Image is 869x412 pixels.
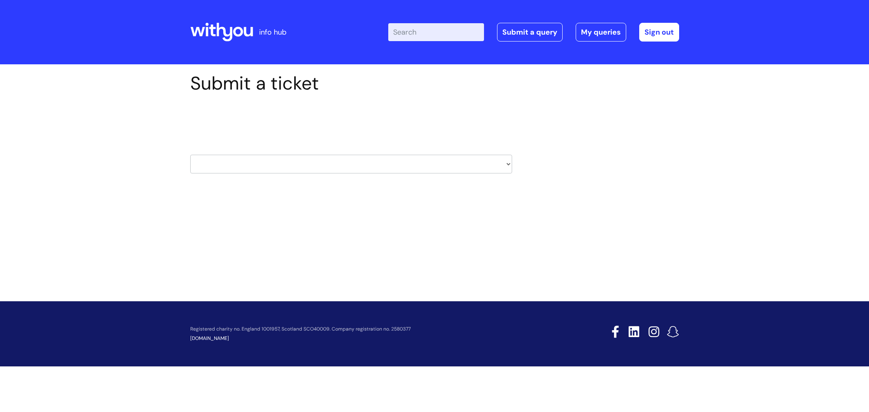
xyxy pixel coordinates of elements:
[259,26,286,39] p: info hub
[190,335,229,342] a: [DOMAIN_NAME]
[639,23,679,42] a: Sign out
[388,23,484,41] input: Search
[190,113,512,128] h2: Select issue type
[576,23,626,42] a: My queries
[190,327,554,332] p: Registered charity no. England 1001957, Scotland SCO40009. Company registration no. 2580377
[190,72,512,94] h1: Submit a ticket
[388,23,679,42] div: | -
[497,23,563,42] a: Submit a query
